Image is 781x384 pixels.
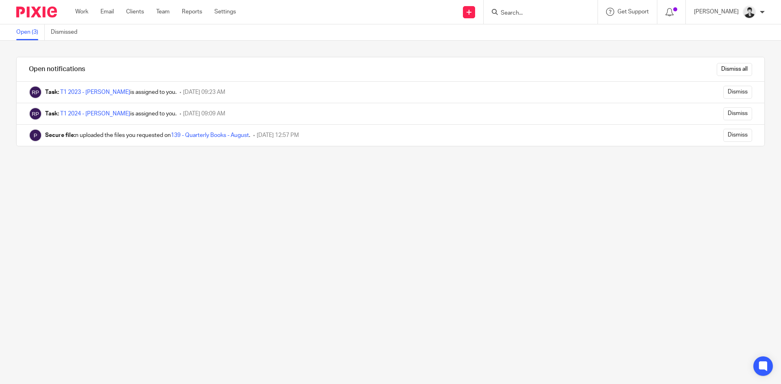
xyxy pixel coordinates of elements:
[29,86,42,99] img: Rebecca Page
[156,8,170,16] a: Team
[45,110,177,118] div: is assigned to you.
[45,88,177,96] div: is assigned to you.
[723,129,752,142] input: Dismiss
[45,131,250,139] div: n uploaded the files you requested on .
[29,129,42,142] img: Pixie
[75,8,88,16] a: Work
[51,24,83,40] a: Dismissed
[183,111,225,117] span: [DATE] 09:09 AM
[60,111,130,117] a: T1 2024 - [PERSON_NAME]
[126,8,144,16] a: Clients
[743,6,756,19] img: squarehead.jpg
[694,8,739,16] p: [PERSON_NAME]
[257,132,299,138] span: [DATE] 12:57 PM
[717,63,752,76] input: Dismiss all
[171,132,249,138] a: 139 - Quarterly Books - August
[723,107,752,120] input: Dismiss
[29,107,42,120] img: Rebecca Page
[16,7,57,17] img: Pixie
[723,86,752,99] input: Dismiss
[45,111,59,117] b: Task:
[500,10,573,17] input: Search
[45,89,59,95] b: Task:
[45,132,75,138] b: Secure file:
[183,89,225,95] span: [DATE] 09:23 AM
[16,24,45,40] a: Open (3)
[617,9,649,15] span: Get Support
[214,8,236,16] a: Settings
[29,65,85,74] h1: Open notifications
[60,89,130,95] a: T1 2023 - [PERSON_NAME]
[182,8,202,16] a: Reports
[100,8,114,16] a: Email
